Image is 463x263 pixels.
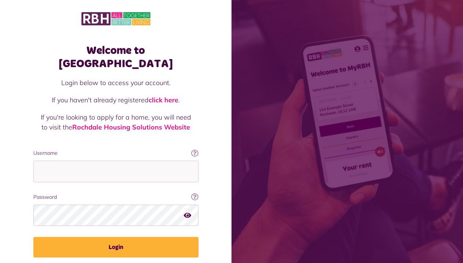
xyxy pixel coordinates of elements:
[33,237,198,257] button: Login
[81,11,150,26] img: MyRBH
[41,78,191,88] p: Login below to access your account.
[41,112,191,132] p: If you're looking to apply for a home, you will need to visit the
[72,123,190,131] a: Rochdale Housing Solutions Website
[33,44,198,70] h1: Welcome to [GEOGRAPHIC_DATA]
[149,96,178,104] a: click here
[41,95,191,105] p: If you haven't already registered .
[33,193,198,201] label: Password
[33,149,198,157] label: Username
